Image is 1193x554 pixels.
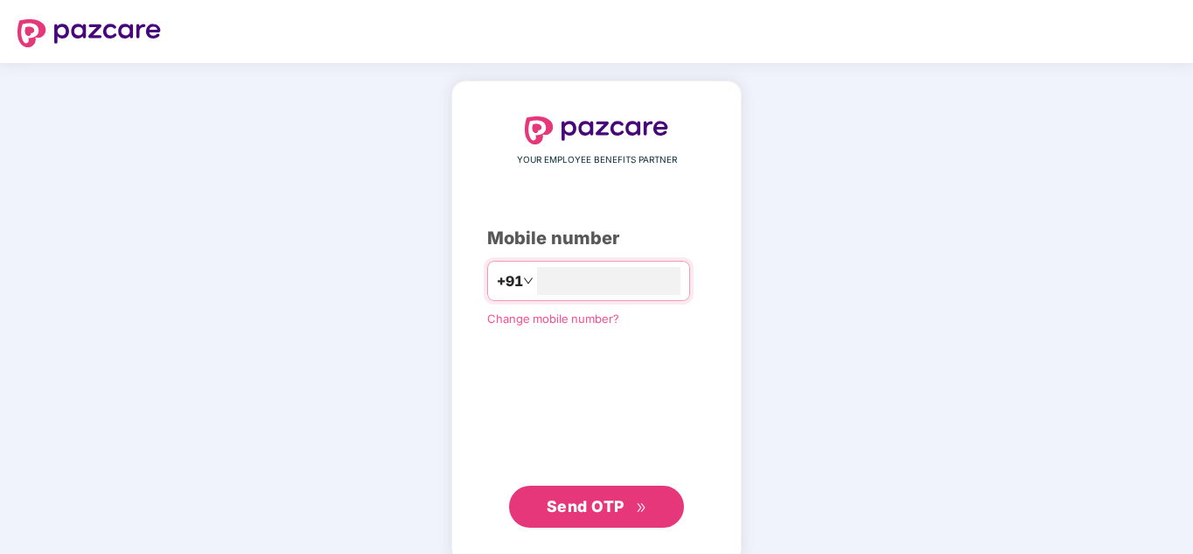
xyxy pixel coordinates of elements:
span: +91 [497,270,523,292]
span: Send OTP [547,497,624,515]
button: Send OTPdouble-right [509,486,684,528]
a: Change mobile number? [487,312,619,326]
span: double-right [636,502,647,514]
div: Mobile number [487,225,706,252]
span: YOUR EMPLOYEE BENEFITS PARTNER [517,153,677,167]
img: logo [17,19,161,47]
span: down [523,276,534,286]
img: logo [525,116,668,144]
